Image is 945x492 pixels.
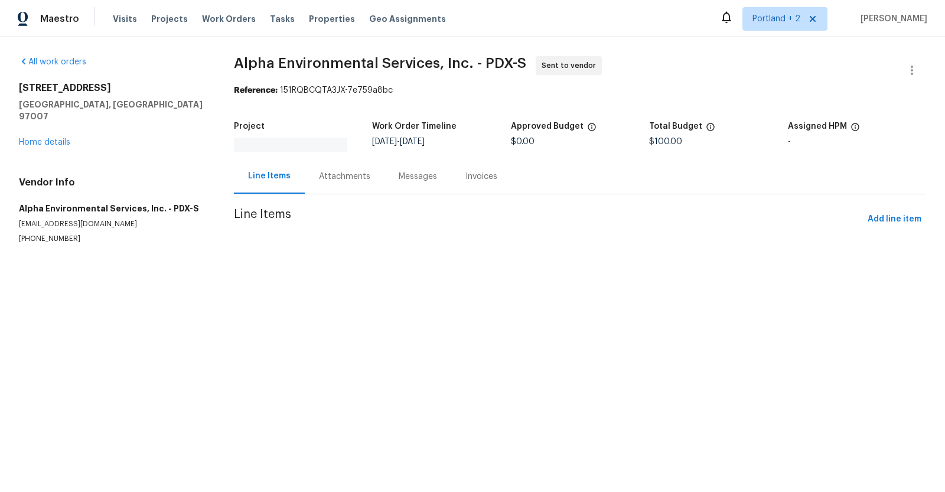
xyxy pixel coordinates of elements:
h5: [GEOGRAPHIC_DATA], [GEOGRAPHIC_DATA] 97007 [19,99,206,122]
span: Visits [113,13,137,25]
b: Reference: [234,86,278,95]
span: Portland + 2 [752,13,800,25]
a: Home details [19,138,70,146]
h2: [STREET_ADDRESS] [19,82,206,94]
h5: Work Order Timeline [372,122,457,131]
span: Alpha Environmental Services, Inc. - PDX-S [234,56,526,70]
span: The total cost of line items that have been approved by both Opendoor and the Trade Partner. This... [587,122,597,138]
span: Tasks [270,15,295,23]
span: - [372,138,425,146]
h5: Project [234,122,265,131]
div: Invoices [465,171,497,183]
span: [PERSON_NAME] [856,13,927,25]
h5: Approved Budget [511,122,584,131]
span: Work Orders [202,13,256,25]
div: Messages [399,171,437,183]
span: Line Items [234,208,863,230]
span: $0.00 [511,138,535,146]
span: Add line item [868,212,921,227]
h5: Assigned HPM [788,122,847,131]
p: [PHONE_NUMBER] [19,234,206,244]
p: [EMAIL_ADDRESS][DOMAIN_NAME] [19,219,206,229]
span: Properties [309,13,355,25]
div: Line Items [248,170,291,182]
h4: Vendor Info [19,177,206,188]
span: Maestro [40,13,79,25]
h5: Total Budget [649,122,702,131]
span: [DATE] [372,138,397,146]
div: Attachments [319,171,370,183]
span: The hpm assigned to this work order. [850,122,860,138]
span: Sent to vendor [542,60,601,71]
div: 151RQBCQTA3JX-7e759a8bc [234,84,926,96]
button: Add line item [863,208,926,230]
a: All work orders [19,58,86,66]
span: Projects [151,13,188,25]
div: - [788,138,926,146]
span: [DATE] [400,138,425,146]
span: Geo Assignments [369,13,446,25]
h5: Alpha Environmental Services, Inc. - PDX-S [19,203,206,214]
span: $100.00 [649,138,682,146]
span: The total cost of line items that have been proposed by Opendoor. This sum includes line items th... [706,122,715,138]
